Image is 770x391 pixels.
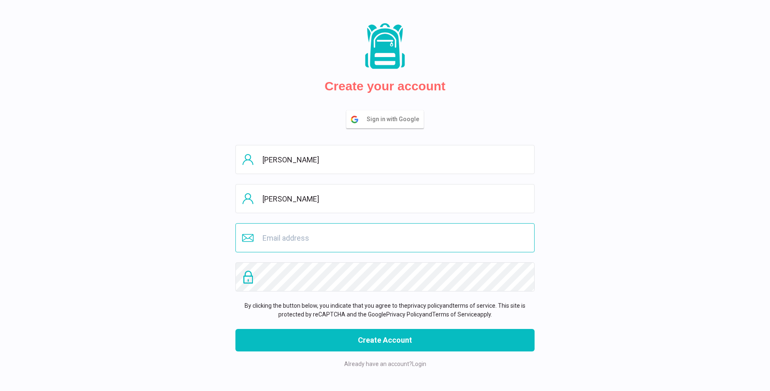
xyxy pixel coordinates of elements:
[452,302,495,309] a: terms of service
[235,223,535,252] input: Email address
[407,302,442,309] a: privacy policy
[362,22,408,70] img: Packs logo
[386,311,422,318] a: Privacy Policy
[235,184,535,213] input: Last name
[235,145,535,174] input: First name
[235,360,535,369] p: Already have an account?
[325,79,445,94] h2: Create your account
[367,111,423,128] span: Sign in with Google
[235,329,535,351] button: Create Account
[235,301,535,319] p: By clicking the button below, you indicate that you agree to the and . This site is protected by ...
[412,361,426,367] a: Login
[346,110,424,128] button: Sign in with Google
[432,311,477,318] a: Terms of Service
